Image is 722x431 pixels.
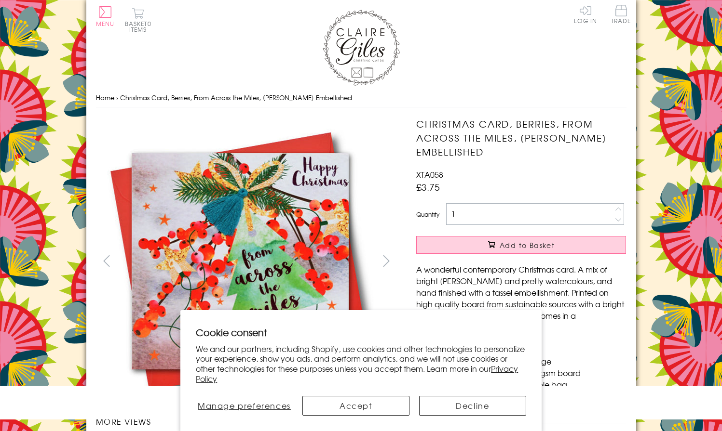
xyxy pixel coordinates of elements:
[416,210,439,219] label: Quantity
[419,396,526,416] button: Decline
[96,93,114,102] a: Home
[196,326,526,339] h2: Cookie consent
[397,117,686,406] img: Christmas Card, Berries, From Across the Miles, Tassel Embellished
[96,6,115,26] button: Menu
[196,396,292,416] button: Manage preferences
[120,93,352,102] span: Christmas Card, Berries, From Across the Miles, [PERSON_NAME] Embellished
[611,5,631,24] span: Trade
[96,416,397,427] h3: More views
[198,400,291,411] span: Manage preferences
[416,263,626,333] p: A wonderful contemporary Christmas card. A mix of bright [PERSON_NAME] and pretty watercolours, a...
[375,250,397,272] button: next
[96,88,627,108] nav: breadcrumbs
[196,363,518,384] a: Privacy Policy
[500,240,555,250] span: Add to Basket
[416,180,440,194] span: £3.75
[416,169,443,180] span: XTA058
[196,344,526,384] p: We and our partners, including Shopify, use cookies and other technologies to personalize your ex...
[95,117,385,405] img: Christmas Card, Berries, From Across the Miles, Tassel Embellished
[323,10,400,86] img: Claire Giles Greetings Cards
[611,5,631,26] a: Trade
[416,236,626,254] button: Add to Basket
[129,19,151,34] span: 0 items
[574,5,597,24] a: Log In
[302,396,409,416] button: Accept
[96,19,115,28] span: Menu
[125,8,151,32] button: Basket0 items
[116,93,118,102] span: ›
[416,117,626,158] h1: Christmas Card, Berries, From Across the Miles, [PERSON_NAME] Embellished
[96,250,118,272] button: prev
